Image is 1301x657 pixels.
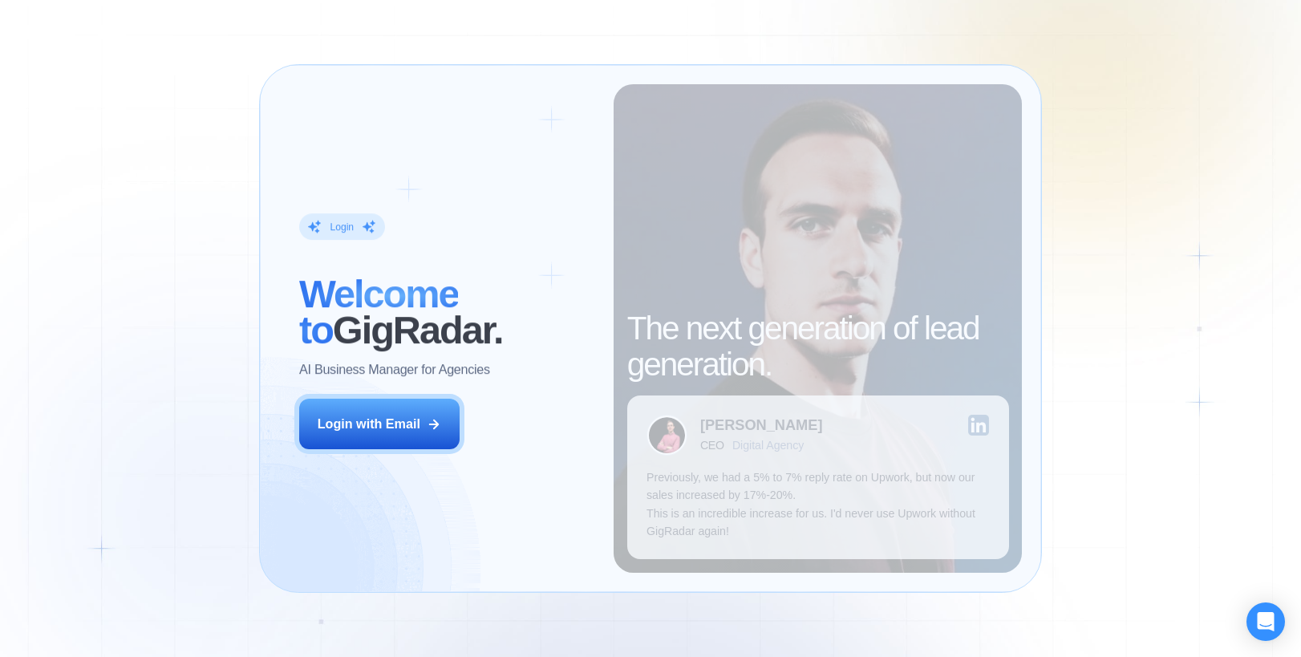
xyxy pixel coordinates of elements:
[700,418,823,432] div: [PERSON_NAME]
[700,439,724,452] div: CEO
[299,272,458,351] span: Welcome to
[646,468,989,540] p: Previously, we had a 5% to 7% reply rate on Upwork, but now our sales increased by 17%-20%. This ...
[299,361,490,379] p: AI Business Manager for Agencies
[330,221,354,233] div: Login
[1246,602,1285,641] div: Open Intercom Messenger
[299,276,595,347] h2: ‍ GigRadar.
[732,439,804,452] div: Digital Agency
[299,399,460,449] button: Login with Email
[627,310,1009,382] h2: The next generation of lead generation.
[318,415,420,432] div: Login with Email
